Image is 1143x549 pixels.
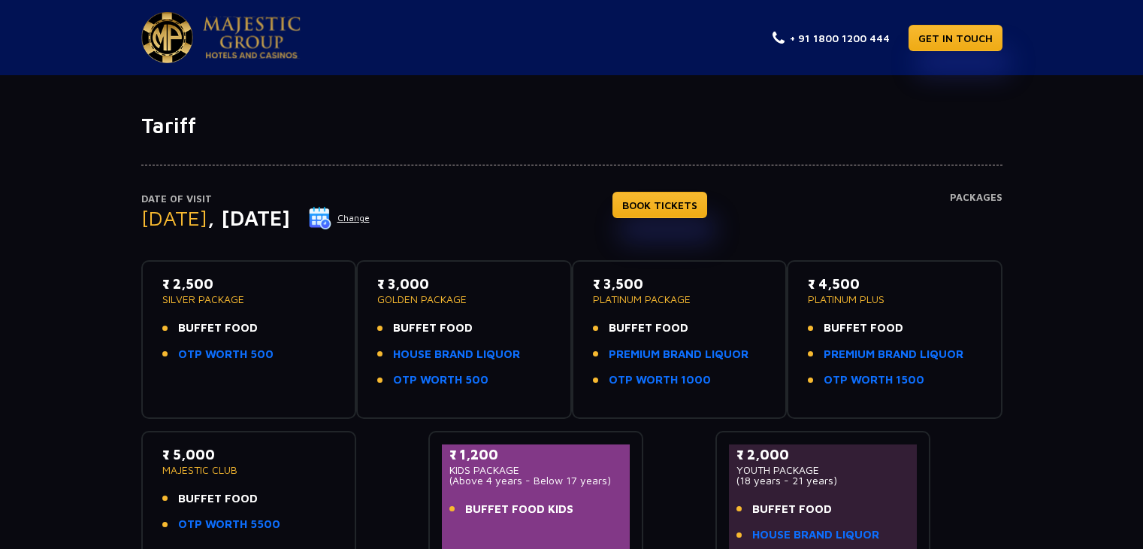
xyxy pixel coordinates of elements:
[824,320,903,337] span: BUFFET FOOD
[162,274,336,294] p: ₹ 2,500
[752,526,879,544] a: HOUSE BRAND LIQUOR
[393,346,520,363] a: HOUSE BRAND LIQUOR
[593,274,767,294] p: ₹ 3,500
[736,465,910,475] p: YOUTH PACKAGE
[162,294,336,305] p: SILVER PACKAGE
[465,501,573,518] span: BUFFET FOOD KIDS
[207,205,290,230] span: , [DATE]
[141,192,370,207] p: Date of Visit
[141,205,207,230] span: [DATE]
[612,192,707,218] a: BOOK TICKETS
[609,346,748,363] a: PREMIUM BRAND LIQUOR
[824,372,924,389] a: OTP WORTH 1500
[393,372,488,389] a: OTP WORTH 500
[824,346,963,363] a: PREMIUM BRAND LIQUOR
[593,294,767,305] p: PLATINUM PACKAGE
[752,501,832,518] span: BUFFET FOOD
[141,113,1002,138] h1: Tariff
[773,30,890,46] a: + 91 1800 1200 444
[178,490,258,508] span: BUFFET FOOD
[808,274,981,294] p: ₹ 4,500
[141,12,193,63] img: Majestic Pride
[178,516,280,533] a: OTP WORTH 5500
[808,294,981,305] p: PLATINUM PLUS
[162,465,336,475] p: MAJESTIC CLUB
[377,294,551,305] p: GOLDEN PACKAGE
[203,17,301,59] img: Majestic Pride
[377,274,551,294] p: ₹ 3,000
[449,444,623,465] p: ₹ 1,200
[178,320,258,337] span: BUFFET FOOD
[736,475,910,486] p: (18 years - 21 years)
[609,372,711,389] a: OTP WORTH 1000
[736,444,910,465] p: ₹ 2,000
[449,475,623,486] p: (Above 4 years - Below 17 years)
[449,465,623,475] p: KIDS PACKAGE
[308,206,370,230] button: Change
[950,192,1002,246] h4: Packages
[162,444,336,465] p: ₹ 5,000
[178,346,274,363] a: OTP WORTH 500
[609,320,688,337] span: BUFFET FOOD
[909,25,1002,51] a: GET IN TOUCH
[393,320,473,337] span: BUFFET FOOD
